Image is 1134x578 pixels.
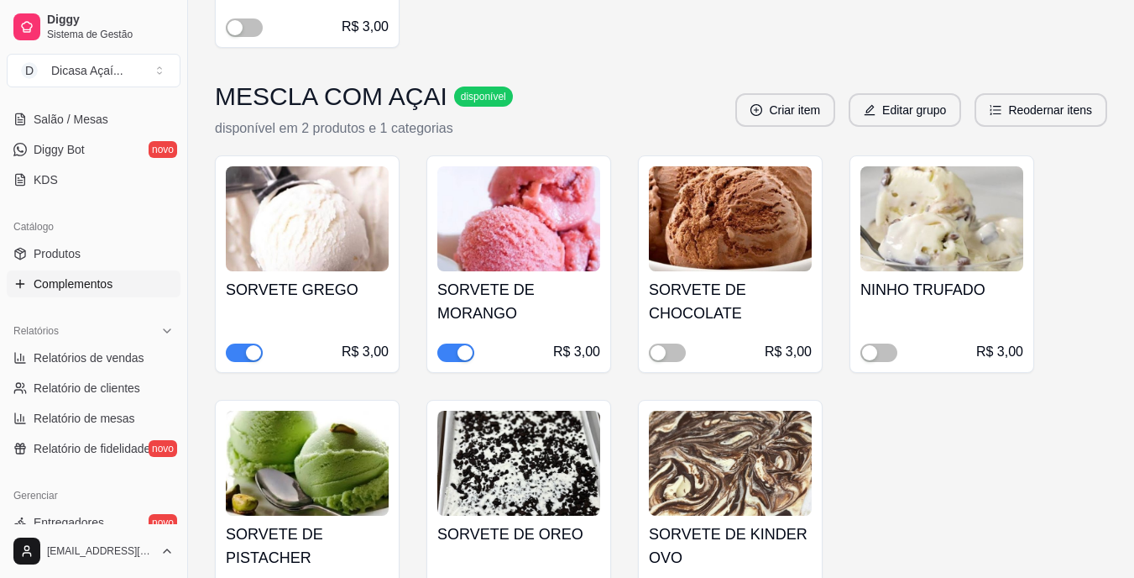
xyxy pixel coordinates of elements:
div: R$ 3,00 [342,17,389,37]
a: Diggy Botnovo [7,136,180,163]
h4: SORVETE DE PISTACHER [226,523,389,570]
div: R$ 3,00 [342,342,389,362]
img: product-image [437,166,600,271]
h4: SORVETE DE OREO [437,523,600,546]
div: R$ 3,00 [765,342,812,362]
a: Relatórios de vendas [7,344,180,371]
h4: NINHO TRUFADO [860,278,1023,302]
a: KDS [7,166,180,193]
div: Dicasa Açaí ... [51,62,123,79]
span: Relatório de mesas [34,410,135,427]
span: edit [864,104,875,116]
button: plus-circleCriar item [735,93,835,127]
a: Complementos [7,271,180,297]
div: R$ 3,00 [553,342,600,362]
button: [EMAIL_ADDRESS][DOMAIN_NAME] [7,531,180,571]
span: D [21,62,38,79]
span: Produtos [34,245,81,262]
span: plus-circle [750,104,762,116]
span: Diggy [47,13,174,28]
a: Produtos [7,240,180,267]
h4: SORVETE DE KINDER OVO [649,523,812,570]
span: Relatório de fidelidade [34,440,150,457]
h4: SORVETE DE MORANGO [437,278,600,325]
div: R$ 3,00 [976,342,1023,362]
img: product-image [860,166,1023,271]
img: product-image [226,411,389,516]
span: Relatórios [13,324,59,338]
img: product-image [649,166,812,271]
span: Sistema de Gestão [47,28,174,41]
span: Relatório de clientes [34,380,140,397]
span: Relatórios de vendas [34,349,144,366]
span: Complementos [34,276,112,292]
span: ordered-list [990,104,1001,116]
div: Gerenciar [7,482,180,509]
span: [EMAIL_ADDRESS][DOMAIN_NAME] [47,544,154,558]
h4: SORVETE DE CHOCOLATE [649,278,812,325]
span: Salão / Mesas [34,111,108,128]
span: KDS [34,171,58,188]
a: Relatório de fidelidadenovo [7,435,180,462]
img: product-image [226,166,389,271]
p: disponível em 2 produtos e 1 categorias [215,118,513,139]
a: Entregadoresnovo [7,509,180,536]
div: Catálogo [7,213,180,240]
button: Select a team [7,54,180,87]
img: product-image [649,411,812,516]
button: editEditar grupo [849,93,961,127]
h4: SORVETE GREGO [226,278,389,302]
span: Entregadores [34,514,104,531]
span: Diggy Bot [34,141,85,158]
img: product-image [437,411,600,516]
a: Relatório de clientes [7,375,180,402]
h3: MESCLA COM AÇAI [215,81,447,112]
span: disponível [457,90,510,103]
a: Relatório de mesas [7,405,180,432]
a: DiggySistema de Gestão [7,7,180,47]
button: ordered-listReodernar itens [975,93,1107,127]
a: Salão / Mesas [7,106,180,133]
